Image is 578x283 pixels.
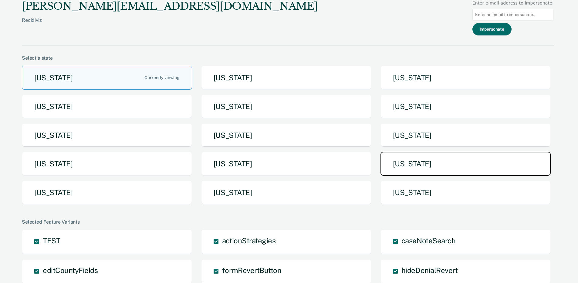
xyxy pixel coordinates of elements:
button: [US_STATE] [22,123,192,147]
span: actionStrategies [222,236,275,245]
button: [US_STATE] [380,95,551,118]
button: [US_STATE] [201,181,371,205]
div: Recidiviz [22,17,317,33]
span: formRevertButton [222,266,281,275]
div: Selected Feature Variants [22,219,554,225]
button: [US_STATE] [22,152,192,176]
button: [US_STATE] [380,66,551,90]
span: hideDenialRevert [401,266,458,275]
button: [US_STATE] [380,181,551,205]
button: [US_STATE] [22,95,192,118]
button: [US_STATE] [380,152,551,176]
button: [US_STATE] [201,95,371,118]
input: Enter an email to impersonate... [472,9,554,21]
span: caseNoteSearch [401,236,455,245]
button: [US_STATE] [380,123,551,147]
button: [US_STATE] [201,66,371,90]
button: [US_STATE] [22,66,192,90]
span: TEST [43,236,60,245]
div: Select a state [22,55,554,61]
button: Impersonate [472,23,512,35]
button: [US_STATE] [201,123,371,147]
span: editCountyFields [43,266,98,275]
button: [US_STATE] [22,181,192,205]
button: [US_STATE] [201,152,371,176]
